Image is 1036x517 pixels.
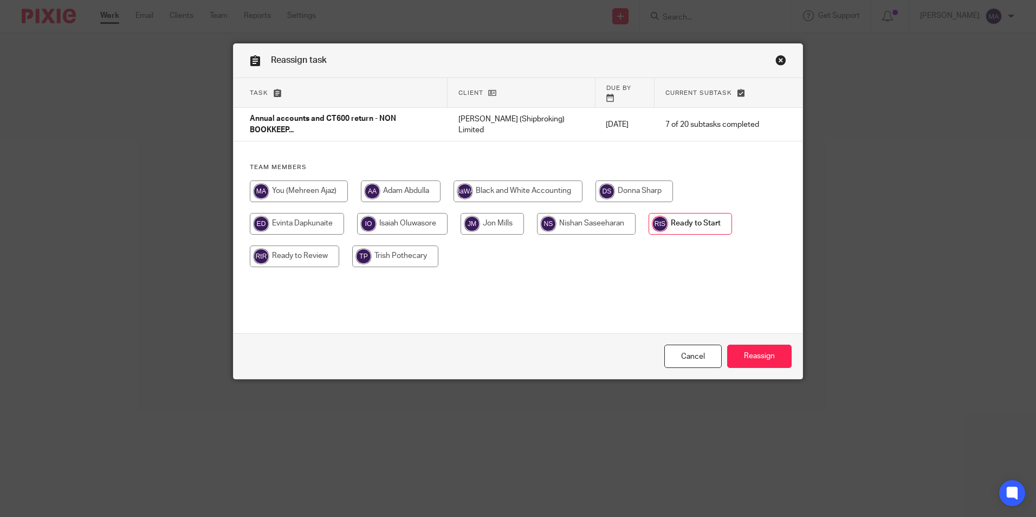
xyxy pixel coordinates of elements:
[665,90,732,96] span: Current subtask
[250,163,786,172] h4: Team members
[458,114,585,136] p: [PERSON_NAME] (Shipbroking) Limited
[271,56,327,64] span: Reassign task
[250,115,396,134] span: Annual accounts and CT600 return - NON BOOKKEEP...
[727,345,792,368] input: Reassign
[458,90,483,96] span: Client
[606,119,643,130] p: [DATE]
[775,55,786,69] a: Close this dialog window
[250,90,268,96] span: Task
[655,108,770,141] td: 7 of 20 subtasks completed
[606,85,631,91] span: Due by
[664,345,722,368] a: Close this dialog window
